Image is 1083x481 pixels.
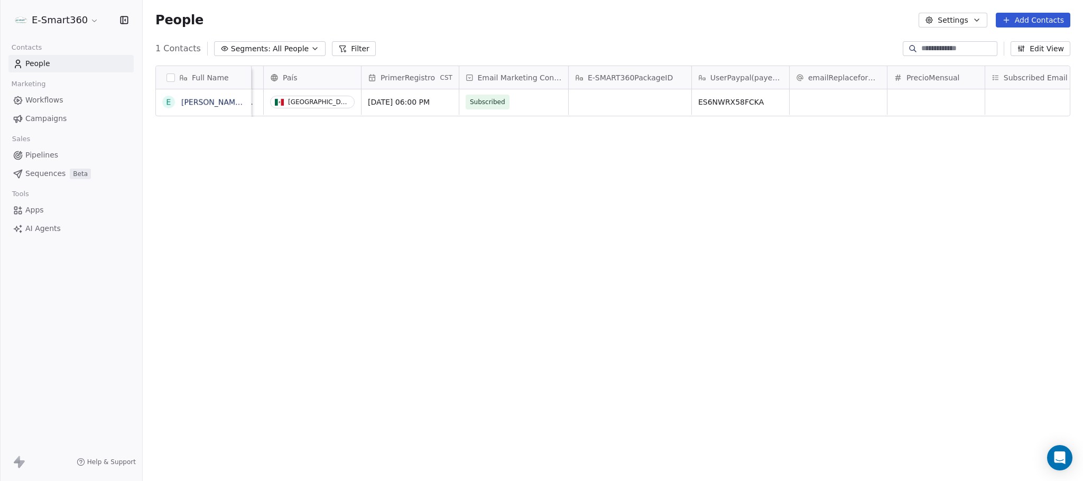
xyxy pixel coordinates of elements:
[288,98,350,106] div: [GEOGRAPHIC_DATA]
[569,66,691,89] div: E-SMART360PackageID
[790,66,887,89] div: emailReplaceforUser
[273,43,309,54] span: All People
[192,72,229,83] span: Full Name
[156,66,251,89] div: Full Name
[8,220,134,237] a: AI Agents
[155,42,201,55] span: 1 Contacts
[283,72,298,83] span: País
[87,458,136,466] span: Help & Support
[692,66,789,89] div: UserPaypal(payer_id)
[13,11,101,29] button: E-Smart360
[8,165,134,182] a: SequencesBeta
[25,168,66,179] span: Sequences
[70,169,91,179] span: Beta
[887,66,985,89] div: PrecioMensual
[470,97,505,107] span: Subscribed
[155,12,203,28] span: People
[919,13,987,27] button: Settings
[698,97,783,107] span: ES6NWRX58FCKA
[7,40,47,55] span: Contacts
[264,66,361,89] div: País
[8,146,134,164] a: Pipelines
[8,55,134,72] a: People
[8,201,134,219] a: Apps
[7,76,50,92] span: Marketing
[8,110,134,127] a: Campaigns
[459,66,568,89] div: Email Marketing Consent
[1011,41,1070,56] button: Edit View
[25,113,67,124] span: Campaigns
[77,458,136,466] a: Help & Support
[25,150,58,161] span: Pipelines
[156,89,252,464] div: grid
[15,14,27,26] img: -.png
[808,72,881,83] span: emailReplaceforUser
[440,73,452,82] span: CST
[710,72,783,83] span: UserPaypal(payer_id)
[362,66,459,89] div: PrimerRegistroCST
[25,205,44,216] span: Apps
[906,72,960,83] span: PrecioMensual
[25,58,50,69] span: People
[231,43,271,54] span: Segments:
[996,13,1070,27] button: Add Contacts
[25,223,61,234] span: AI Agents
[381,72,435,83] span: PrimerRegistro
[7,131,35,147] span: Sales
[166,97,171,108] div: E
[181,98,371,106] a: [PERSON_NAME] [PERSON_NAME] [PERSON_NAME]
[143,97,257,107] span: PAYMENT.CAPTURE.COMPLETED
[368,97,452,107] span: [DATE] 06:00 PM
[478,72,562,83] span: Email Marketing Consent
[1047,445,1072,470] div: Open Intercom Messenger
[8,91,134,109] a: Workflows
[32,13,88,27] span: E-Smart360
[25,95,63,106] span: Workflows
[588,72,673,83] span: E-SMART360PackageID
[332,41,376,56] button: Filter
[7,186,33,202] span: Tools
